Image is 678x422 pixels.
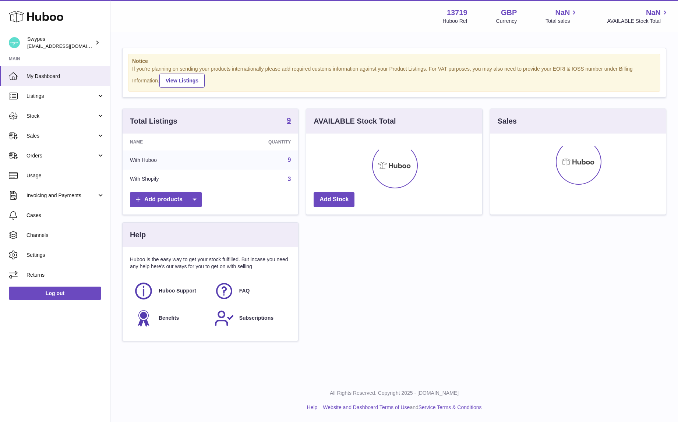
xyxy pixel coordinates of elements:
[132,65,656,88] div: If you're planning on sending your products internationally please add required customs informati...
[214,308,287,328] a: Subscriptions
[123,134,217,150] th: Name
[130,230,146,240] h3: Help
[545,8,578,25] a: NaN Total sales
[496,18,517,25] div: Currency
[9,37,20,48] img: hello@swypes.co.uk
[214,281,287,301] a: FAQ
[159,287,196,294] span: Huboo Support
[314,116,396,126] h3: AVAILABLE Stock Total
[607,8,669,25] a: NaN AVAILABLE Stock Total
[27,172,105,179] span: Usage
[134,308,207,328] a: Benefits
[27,43,108,49] span: [EMAIL_ADDRESS][DOMAIN_NAME]
[443,18,467,25] div: Huboo Ref
[130,192,202,207] a: Add products
[130,116,177,126] h3: Total Listings
[501,8,517,18] strong: GBP
[123,150,217,170] td: With Huboo
[287,176,291,182] a: 3
[123,170,217,189] td: With Shopify
[27,252,105,259] span: Settings
[287,157,291,163] a: 9
[27,93,97,100] span: Listings
[307,404,318,410] a: Help
[27,192,97,199] span: Invoicing and Payments
[287,117,291,125] a: 9
[555,8,570,18] span: NaN
[159,74,205,88] a: View Listings
[447,8,467,18] strong: 13719
[130,256,291,270] p: Huboo is the easy way to get your stock fulfilled. But incase you need any help here's our ways f...
[27,152,97,159] span: Orders
[134,281,207,301] a: Huboo Support
[498,116,517,126] h3: Sales
[287,117,291,124] strong: 9
[314,192,354,207] a: Add Stock
[646,8,661,18] span: NaN
[132,58,656,65] strong: Notice
[27,36,93,50] div: Swypes
[27,272,105,279] span: Returns
[239,287,250,294] span: FAQ
[27,113,97,120] span: Stock
[323,404,410,410] a: Website and Dashboard Terms of Use
[217,134,298,150] th: Quantity
[239,315,273,322] span: Subscriptions
[320,404,481,411] li: and
[9,287,101,300] a: Log out
[27,73,105,80] span: My Dashboard
[116,390,672,397] p: All Rights Reserved. Copyright 2025 - [DOMAIN_NAME]
[159,315,179,322] span: Benefits
[545,18,578,25] span: Total sales
[27,212,105,219] span: Cases
[419,404,482,410] a: Service Terms & Conditions
[27,132,97,139] span: Sales
[607,18,669,25] span: AVAILABLE Stock Total
[27,232,105,239] span: Channels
